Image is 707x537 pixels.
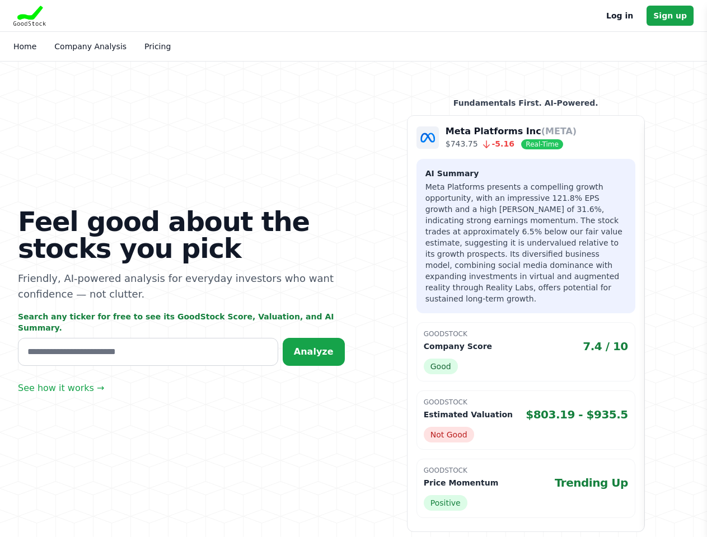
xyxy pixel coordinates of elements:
[13,42,36,51] a: Home
[144,42,171,51] a: Pricing
[416,126,439,149] img: Company Logo
[583,338,628,354] span: 7.4 / 10
[555,475,628,491] span: Trending Up
[541,126,577,136] span: (META)
[425,181,626,304] p: Meta Platforms presents a compelling growth opportunity, with an impressive 121.8% EPS growth and...
[424,398,628,407] p: GoodStock
[54,42,127,51] a: Company Analysis
[424,329,628,338] p: GoodStock
[424,341,492,352] p: Company Score
[424,495,467,511] span: Positive
[18,381,104,395] a: See how it works →
[526,407,628,422] span: $803.19 - $935.5
[424,409,513,420] p: Estimated Valuation
[424,427,474,442] span: Not Good
[424,466,628,475] p: GoodStock
[606,9,633,22] a: Log in
[446,138,577,150] p: $743.75
[424,359,458,374] span: Good
[407,115,645,532] a: Company Logo Meta Platforms Inc(META) $743.75 -5.16 Real-Time AI Summary Meta Platforms presents ...
[18,311,345,333] p: Search any ticker for free to see its GoodStock Score, Valuation, and AI Summary.
[647,6,694,26] a: Sign up
[18,208,345,262] h1: Feel good about the stocks you pick
[478,139,514,148] span: -5.16
[521,139,563,149] span: Real-Time
[283,338,345,366] button: Analyze
[424,477,498,488] p: Price Momentum
[407,97,645,109] p: Fundamentals First. AI-Powered.
[446,125,577,138] p: Meta Platforms Inc
[18,271,345,302] p: Friendly, AI-powered analysis for everyday investors who want confidence — not clutter.
[294,346,334,357] span: Analyze
[425,168,626,179] h3: AI Summary
[13,6,46,26] img: Goodstock Logo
